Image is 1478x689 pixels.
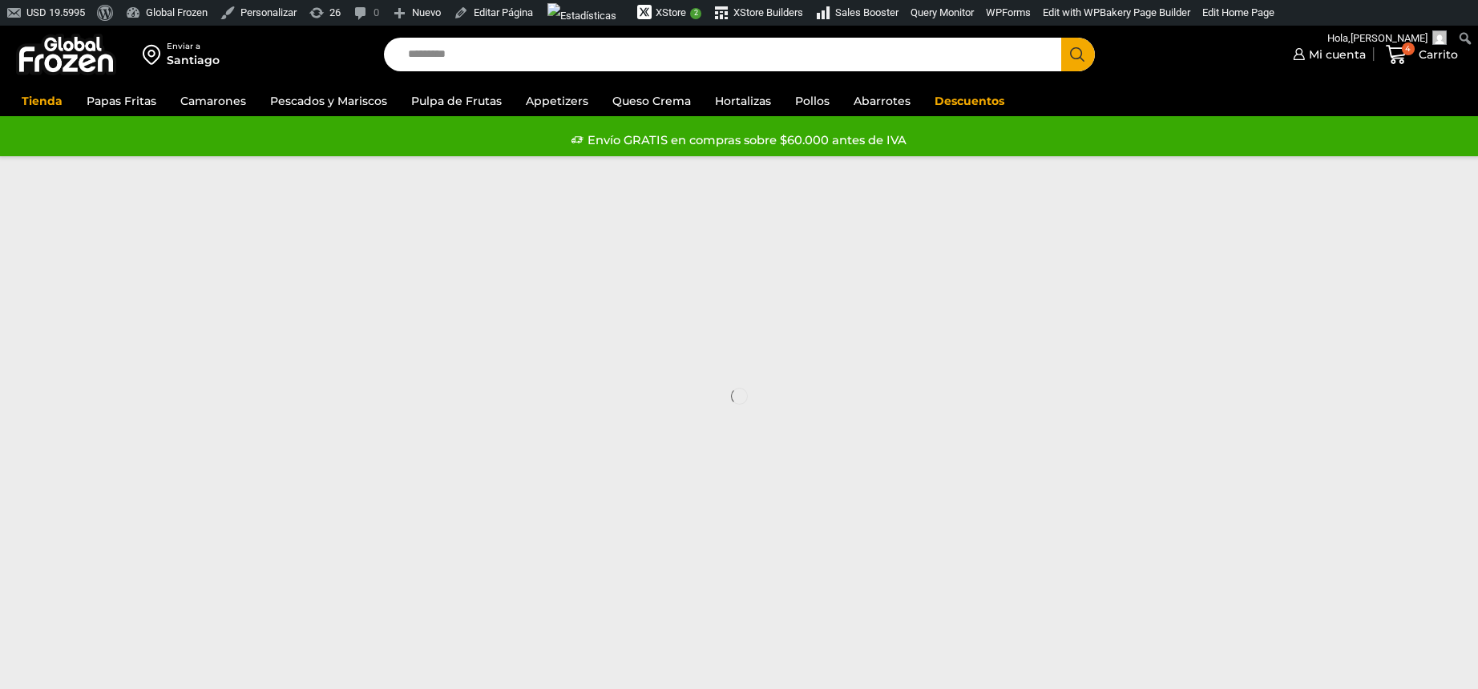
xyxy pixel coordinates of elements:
span: XStore [656,6,686,18]
div: Ver detalles de la exploración de seguridad [1306,26,1322,51]
span: Mi cuenta [1305,46,1366,62]
a: Camarones [172,86,254,116]
a: Hortalizas [707,86,779,116]
span: [PERSON_NAME] [1351,32,1428,44]
a: Mi cuenta [1289,38,1366,71]
span: Sales Booster [835,6,899,18]
a: Papas Fritas [79,86,164,116]
img: xstore [637,5,652,19]
img: address-field-icon.svg [143,41,167,68]
a: Pollos [787,86,838,116]
a: Hola, [1322,26,1453,51]
a: Pescados y Mariscos [262,86,395,116]
span: 2 [690,8,701,19]
a: Queso Crema [604,86,699,116]
a: Pulpa de Frutas [403,86,510,116]
div: Santiago [167,52,220,68]
a: Descuentos [927,86,1012,116]
a: 4 Carrito [1382,36,1462,74]
span: XStore Builders [733,6,803,18]
img: Visitas de 48 horas. Haz clic para ver más estadísticas del sitio. [547,3,616,29]
div: Enviar a [167,41,220,52]
button: Search button [1061,38,1095,71]
a: Tienda [14,86,71,116]
span: Carrito [1415,46,1458,62]
a: Appetizers [518,86,596,116]
a: Abarrotes [846,86,919,116]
